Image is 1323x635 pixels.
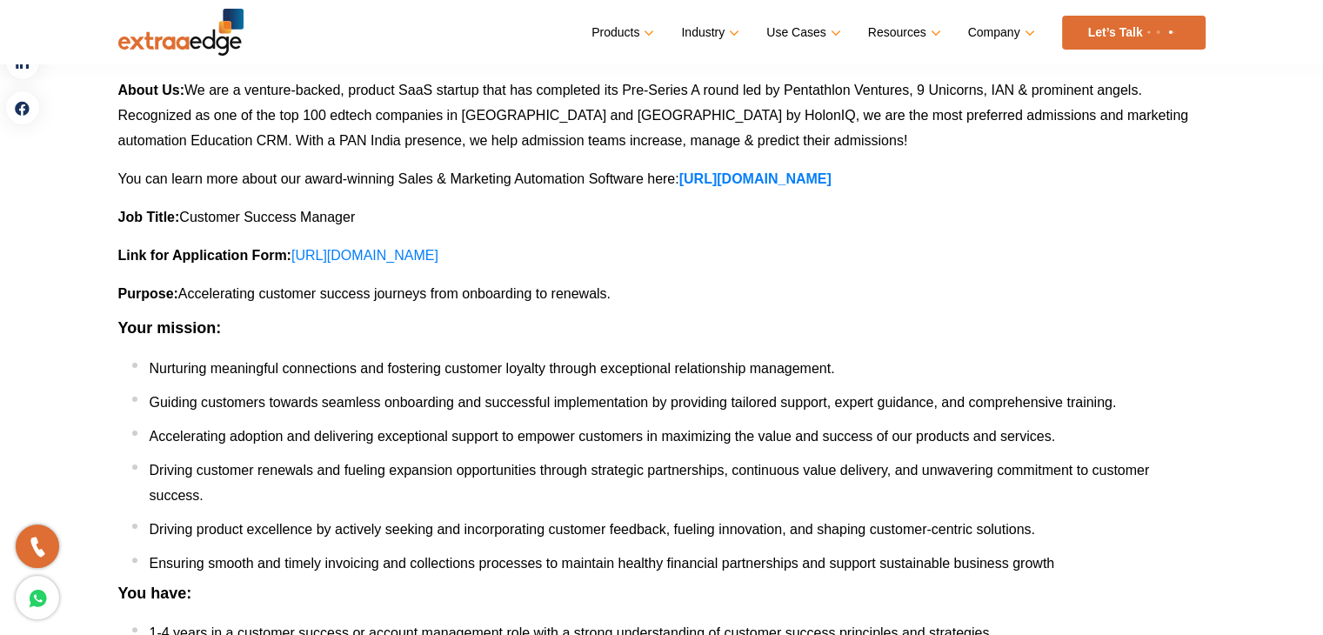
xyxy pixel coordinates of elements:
[150,429,1055,444] span: Accelerating adoption and delivering exceptional support to empower customers in maximizing the v...
[150,361,835,376] span: Nurturing meaningful connections and fostering customer loyalty through exceptional relationship ...
[179,210,355,224] span: Customer Success Manager
[118,83,1189,148] span: We are a venture-backed, product SaaS startup that has completed its Pre-Series A round led by Pe...
[180,83,184,97] b: :
[679,171,832,186] a: [URL][DOMAIN_NAME]
[118,248,291,263] b: Link for Application Form:
[1062,16,1206,50] a: Let’s Talk
[178,286,611,301] span: Accelerating customer success journeys from onboarding to renewals.
[150,556,1055,571] span: Ensuring smooth and timely invoicing and collections processes to maintain healthy financial part...
[175,210,179,224] b: :
[868,20,938,45] a: Resources
[150,395,1117,410] span: Guiding customers towards seamless onboarding and successful implementation by providing tailored...
[118,210,176,224] b: Job Title
[591,20,651,45] a: Products
[118,171,679,186] span: You can learn more about our award-winning Sales & Marketing Automation Software here:
[118,319,1206,338] h3: Your mission:
[150,463,1150,503] span: Driving customer renewals and fueling expansion opportunities through strategic partnerships, con...
[118,585,1206,604] h3: You have:
[766,20,837,45] a: Use Cases
[968,20,1032,45] a: Company
[150,522,1035,537] span: Driving product excellence by actively seeking and incorporating customer feedback, fueling innov...
[118,83,180,97] b: About Us
[5,90,40,125] a: facebook
[681,20,736,45] a: Industry
[118,286,178,301] b: Purpose:
[291,248,438,263] a: [URL][DOMAIN_NAME]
